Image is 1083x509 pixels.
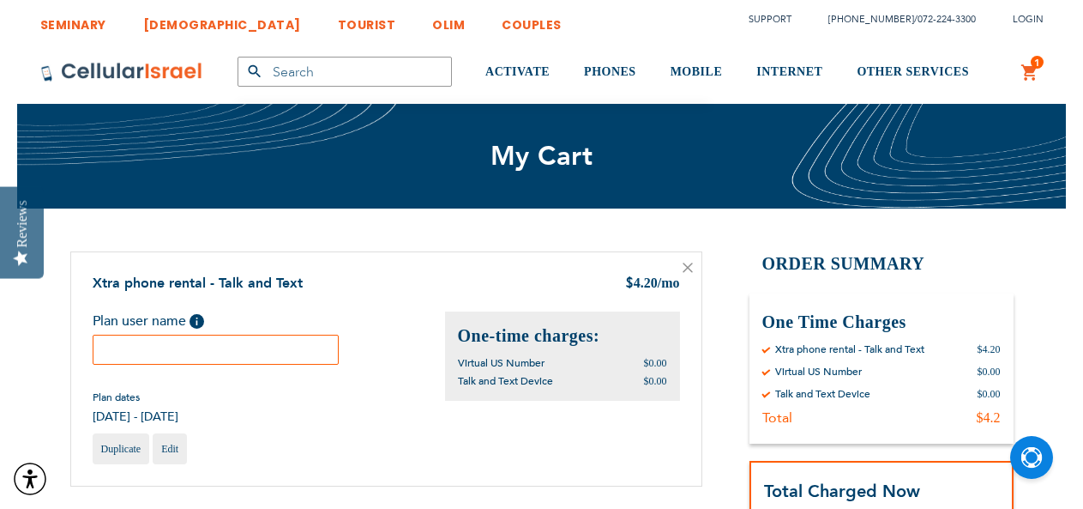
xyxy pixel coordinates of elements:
div: Total [762,409,792,427]
div: Virtual US Number [775,365,862,379]
a: 1 [1020,63,1039,83]
a: 072-224-3300 [918,13,976,26]
span: PHONES [584,65,636,78]
strong: Total Charged Now [764,480,920,503]
a: SEMINARY [40,4,106,36]
a: Support [749,13,791,26]
span: Help [190,314,204,329]
div: Reviews [15,200,30,247]
a: [DEMOGRAPHIC_DATA] [143,4,301,36]
li: / [811,7,976,32]
div: $0.00 [978,365,1001,379]
a: OLIM [432,4,465,36]
span: Plan user name [93,312,186,330]
div: $4.2 [977,409,1001,427]
a: TOURIST [338,4,396,36]
span: INTERNET [756,65,822,78]
span: [DATE] - [DATE] [93,409,178,425]
h2: Order Summary [749,251,1014,276]
span: Plan dates [93,391,178,404]
span: 1 [1034,56,1040,70]
a: COUPLES [502,4,562,36]
span: $0.00 [644,357,667,369]
h2: One-time charges: [458,324,667,348]
span: Edit [161,443,178,455]
span: $0.00 [644,375,667,387]
div: Xtra phone rental - Talk and Text [775,342,924,356]
span: Talk and Text Device [458,374,553,388]
input: Search [238,57,452,87]
h3: One Time Charges [762,311,1001,334]
a: INTERNET [756,40,822,105]
a: MOBILE [671,40,723,105]
a: Duplicate [93,433,150,464]
span: OTHER SERVICES [857,65,969,78]
img: Cellular Israel Logo [40,62,203,82]
span: Duplicate [101,443,141,455]
a: [PHONE_NUMBER] [828,13,914,26]
span: /mo [658,276,680,290]
span: Login [1013,13,1044,26]
div: $0.00 [978,387,1001,401]
a: Xtra phone rental - Talk and Text [93,274,303,293]
span: My Cart [490,138,593,174]
span: MOBILE [671,65,723,78]
a: ACTIVATE [485,40,550,105]
span: ACTIVATE [485,65,550,78]
div: $4.20 [978,342,1001,356]
a: PHONES [584,40,636,105]
div: Talk and Text Device [775,387,870,401]
a: Edit [153,433,187,464]
div: 4.20 [625,274,680,294]
span: Virtual US Number [458,356,545,370]
span: $ [625,275,634,294]
a: OTHER SERVICES [857,40,969,105]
